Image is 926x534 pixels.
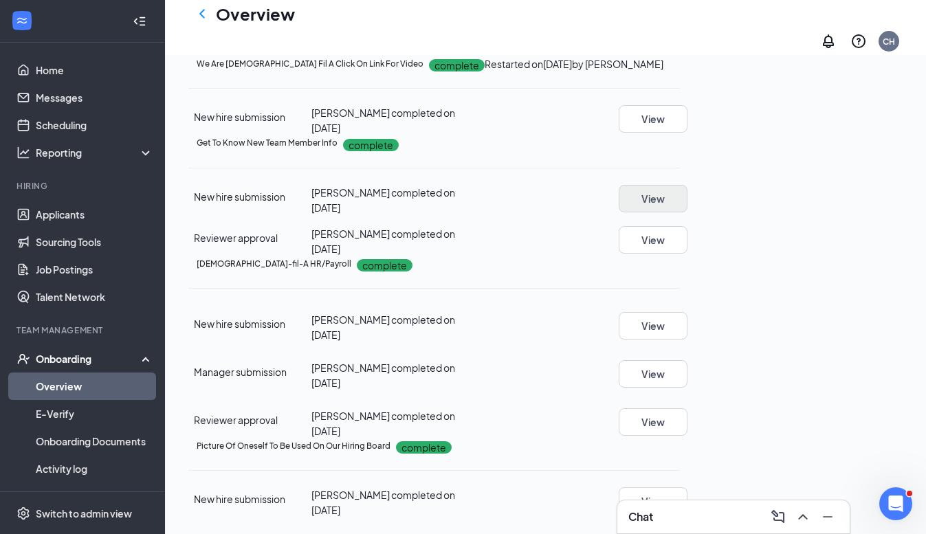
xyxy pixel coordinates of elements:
span: [PERSON_NAME] completed on [DATE] [311,313,455,341]
a: Home [36,56,153,84]
span: Reviewer approval [194,232,278,244]
p: complete [429,59,485,71]
span: [PERSON_NAME] completed on [DATE] [311,186,455,214]
svg: ChevronUp [795,509,811,525]
a: Overview [36,372,153,400]
a: Activity log [36,455,153,482]
div: CH [883,36,895,47]
h5: We Are [DEMOGRAPHIC_DATA] Fil A Click On Link For Video [197,58,423,70]
span: New hire submission [194,111,285,123]
div: Team Management [16,324,151,336]
svg: ComposeMessage [770,509,786,525]
svg: Collapse [133,14,146,28]
a: Messages [36,84,153,111]
div: Onboarding [36,352,142,366]
button: Minimize [817,506,839,528]
span: New hire submission [194,493,285,505]
svg: ChevronLeft [194,5,210,22]
span: [PERSON_NAME] completed on [DATE] [311,107,455,134]
button: View [619,360,687,388]
svg: Minimize [819,509,836,525]
button: View [619,226,687,254]
a: Applicants [36,201,153,228]
span: New hire submission [194,318,285,330]
svg: UserCheck [16,352,30,366]
button: View [619,487,687,515]
span: [PERSON_NAME] completed on [DATE] [311,227,455,255]
p: complete [357,259,412,271]
svg: Settings [16,507,30,520]
button: View [619,312,687,340]
button: View [619,408,687,436]
div: Switch to admin view [36,507,132,520]
svg: WorkstreamLogo [15,14,29,27]
span: [PERSON_NAME] completed on [DATE] [311,489,455,516]
h1: Overview [216,2,295,25]
h5: Get To Know New Team Member Info [197,137,338,149]
span: Manager submission [194,366,287,378]
button: ComposeMessage [767,506,789,528]
p: complete [396,441,452,454]
a: E-Verify [36,400,153,427]
h3: Chat [628,509,653,524]
button: View [619,105,687,133]
h5: [DEMOGRAPHIC_DATA]-fil-A HR/Payroll [197,258,351,270]
p: Restarted on [DATE] by [PERSON_NAME] [485,56,663,71]
a: Job Postings [36,256,153,283]
h5: Picture Of Oneself To Be Used On Our Hiring Board [197,440,390,452]
div: Hiring [16,180,151,192]
button: ChevronUp [792,506,814,528]
p: complete [343,139,399,151]
div: Reporting [36,146,154,159]
a: Sourcing Tools [36,228,153,256]
svg: QuestionInfo [850,33,867,49]
a: Talent Network [36,283,153,311]
span: [PERSON_NAME] completed on [DATE] [311,410,455,437]
a: Team [36,482,153,510]
iframe: Intercom live chat [879,487,912,520]
span: New hire submission [194,190,285,203]
span: Reviewer approval [194,414,278,426]
a: Onboarding Documents [36,427,153,455]
span: [PERSON_NAME] completed on [DATE] [311,361,455,389]
a: Scheduling [36,111,153,139]
svg: Analysis [16,146,30,159]
svg: Notifications [820,33,837,49]
button: View [619,185,687,212]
